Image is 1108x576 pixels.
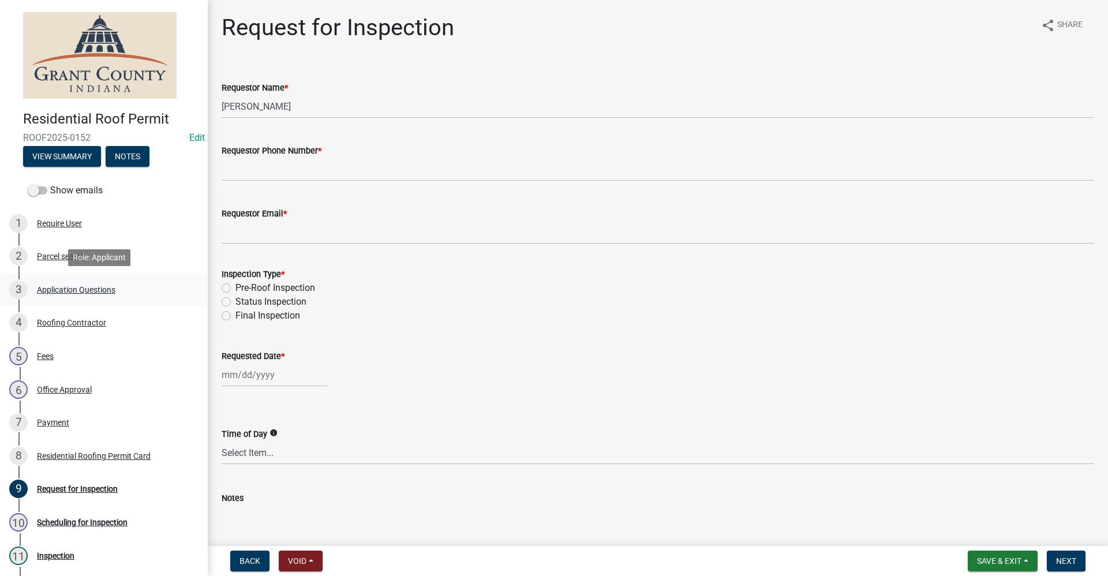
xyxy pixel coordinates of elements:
div: Role: Applicant [68,249,130,266]
button: shareShare [1032,14,1092,36]
button: Save & Exit [968,551,1038,571]
h1: Request for Inspection [222,14,454,42]
span: ROOF2025-0152 [23,132,185,143]
label: Inspection Type [222,271,285,279]
div: 4 [9,313,28,332]
button: Next [1047,551,1085,571]
label: Status Inspection [235,295,306,309]
button: Notes [106,146,149,167]
div: 5 [9,347,28,365]
div: Parcel search [37,252,85,260]
i: info [269,429,278,437]
button: Back [230,551,269,571]
label: Show emails [28,184,103,197]
label: Requested Date [222,353,285,361]
div: Request for Inspection [37,485,118,493]
div: Office Approval [37,386,92,394]
div: Payment [37,418,69,427]
label: Pre-Roof Inspection [235,281,315,295]
input: mm/dd/yyyy [222,363,327,387]
a: Edit [189,132,205,143]
button: Void [279,551,323,571]
h4: Residential Roof Permit [23,111,199,128]
label: Requestor Email [222,210,287,218]
div: Application Questions [37,286,115,294]
span: Share [1057,18,1083,32]
div: 8 [9,447,28,465]
span: Void [288,556,306,566]
label: Requestor Phone Number [222,147,321,155]
div: 7 [9,413,28,432]
i: share [1041,18,1055,32]
label: Time of Day [222,431,267,439]
div: 11 [9,547,28,565]
div: Residential Roofing Permit Card [37,452,151,460]
label: Final Inspection [235,309,300,323]
div: 10 [9,513,28,532]
wm-modal-confirm: Notes [106,152,149,162]
span: Next [1056,556,1076,566]
div: Fees [37,352,54,360]
div: 1 [9,214,28,233]
wm-modal-confirm: Edit Application Number [189,132,205,143]
div: 9 [9,480,28,498]
label: Requestor Name [222,84,288,92]
div: Require User [37,219,82,227]
div: Inspection [37,552,74,560]
span: Save & Exit [977,556,1021,566]
img: Grant County, Indiana [23,12,177,99]
div: Scheduling for Inspection [37,518,128,526]
span: Back [239,556,260,566]
label: Notes [222,495,244,503]
div: Roofing Contractor [37,319,106,327]
button: View Summary [23,146,101,167]
div: 6 [9,380,28,399]
div: 2 [9,247,28,265]
wm-modal-confirm: Summary [23,152,101,162]
div: 3 [9,280,28,299]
